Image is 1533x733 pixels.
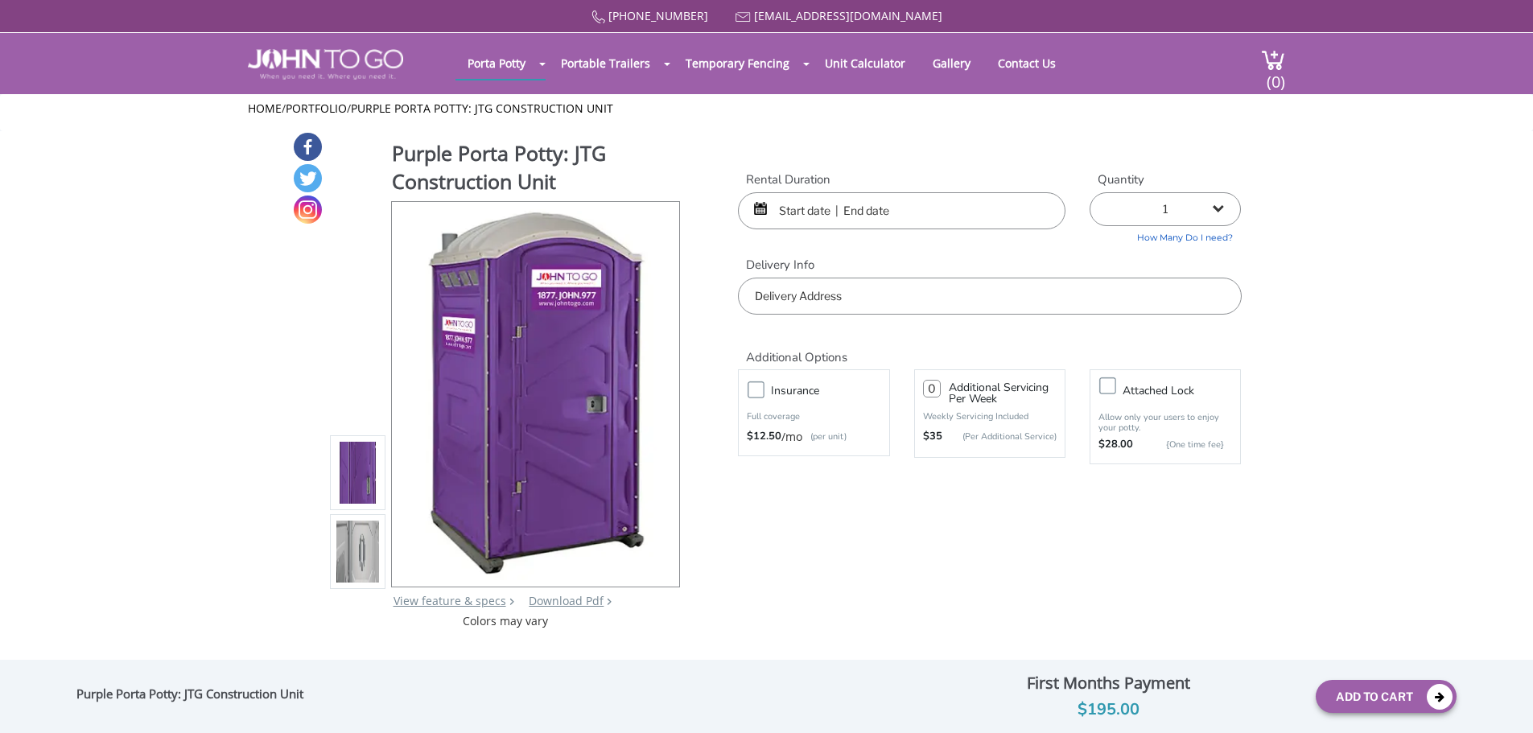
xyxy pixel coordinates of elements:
img: JOHN to go [248,49,403,80]
a: Instagram [294,196,322,224]
a: Porta Potty [455,47,538,79]
strong: $35 [923,429,942,445]
p: {One time fee} [1141,437,1224,453]
label: Rental Duration [738,171,1065,188]
h3: Insurance [771,381,896,401]
a: Gallery [921,47,983,79]
a: Portable Trailers [549,47,662,79]
button: Add To Cart [1316,680,1457,713]
a: Download Pdf [529,593,604,608]
ul: / / [248,101,1285,117]
p: (Per Additional Service) [942,430,1057,443]
input: 0 [923,380,941,397]
input: Delivery Address [738,278,1241,315]
input: Start date | End date [738,192,1065,229]
span: (0) [1266,58,1285,93]
div: Colors may vary [330,613,682,629]
img: Product [414,202,657,581]
a: Portfolio [286,101,347,116]
div: First Months Payment [913,669,1303,697]
a: Facebook [294,133,322,161]
img: Product [336,283,380,662]
img: right arrow icon [509,598,514,605]
img: Call [591,10,605,24]
a: Home [248,101,282,116]
img: cart a [1261,49,1285,71]
img: chevron.png [607,598,612,605]
strong: $28.00 [1098,437,1133,453]
strong: $12.50 [747,429,781,445]
a: Twitter [294,164,322,192]
h1: Purple Porta Potty: JTG Construction Unit [392,139,682,200]
label: Delivery Info [738,257,1241,274]
a: Unit Calculator [813,47,917,79]
img: Mail [736,12,751,23]
a: [EMAIL_ADDRESS][DOMAIN_NAME] [754,8,942,23]
a: View feature & specs [394,593,506,608]
h3: Attached lock [1123,381,1248,401]
p: Full coverage [747,409,880,425]
a: Temporary Fencing [674,47,802,79]
div: Purple Porta Potty: JTG Construction Unit [76,686,311,707]
p: Weekly Servicing Included [923,410,1057,422]
a: Contact Us [986,47,1068,79]
a: How Many Do I need? [1090,226,1241,245]
p: (per unit) [802,429,847,445]
h2: Additional Options [738,331,1241,365]
p: Allow only your users to enjoy your potty. [1098,412,1232,433]
a: [PHONE_NUMBER] [608,8,708,23]
a: Purple Porta Potty: JTG Construction Unit [351,101,613,116]
div: /mo [747,429,880,445]
div: $195.00 [913,697,1303,723]
label: Quantity [1090,171,1241,188]
h3: Additional Servicing Per Week [949,382,1057,405]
